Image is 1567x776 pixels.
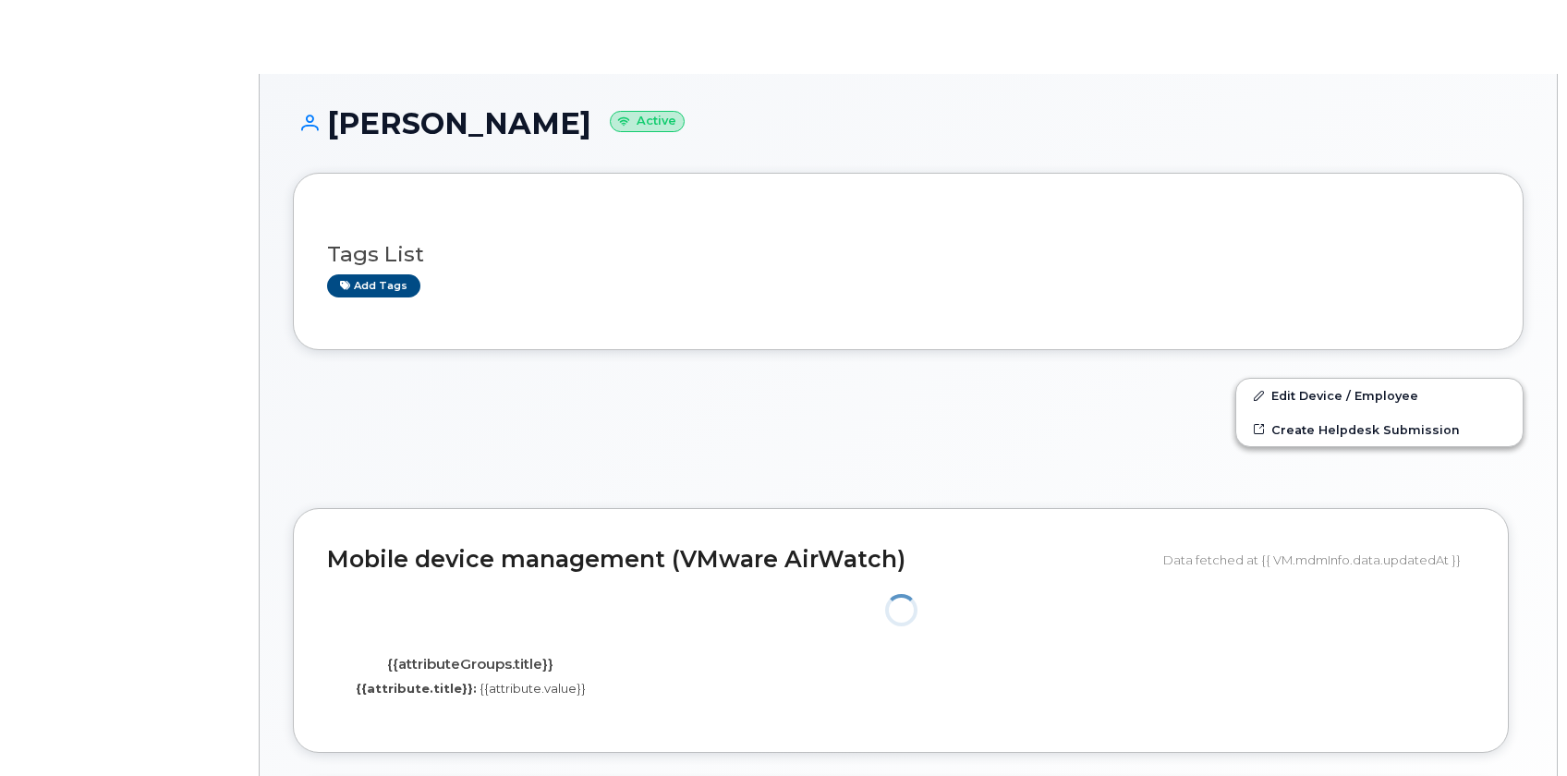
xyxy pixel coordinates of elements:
h3: Tags List [327,243,1489,266]
small: Active [610,111,685,132]
div: Data fetched at {{ VM.mdmInfo.data.updatedAt }} [1163,542,1475,577]
span: {{attribute.value}} [480,681,586,696]
h2: Mobile device management (VMware AirWatch) [327,547,1149,573]
a: Edit Device / Employee [1236,379,1523,412]
label: {{attribute.title}}: [356,680,477,697]
h4: {{attributeGroups.title}} [341,657,601,673]
h1: [PERSON_NAME] [293,107,1524,139]
a: Create Helpdesk Submission [1236,413,1523,446]
a: Add tags [327,274,420,297]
